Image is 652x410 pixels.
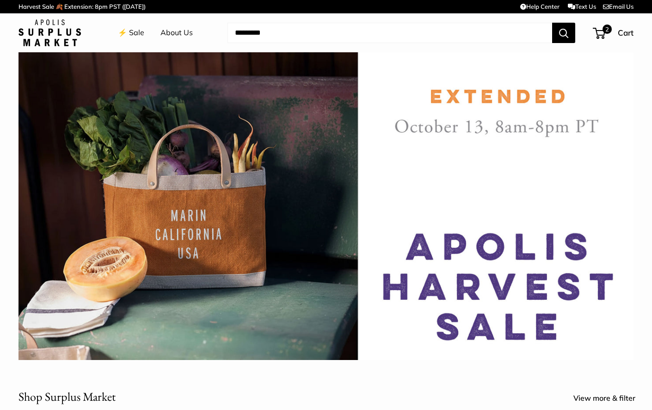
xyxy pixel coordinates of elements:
[573,391,646,405] a: View more & filter
[594,25,634,40] a: 2 Cart
[568,3,596,10] a: Text Us
[552,23,575,43] button: Search
[228,23,552,43] input: Search...
[520,3,560,10] a: Help Center
[118,26,144,40] a: ⚡️ Sale
[18,388,116,406] h2: Shop Surplus Market
[618,28,634,37] span: Cart
[603,25,612,34] span: 2
[603,3,634,10] a: Email Us
[160,26,193,40] a: About Us
[18,19,81,46] img: Apolis: Surplus Market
